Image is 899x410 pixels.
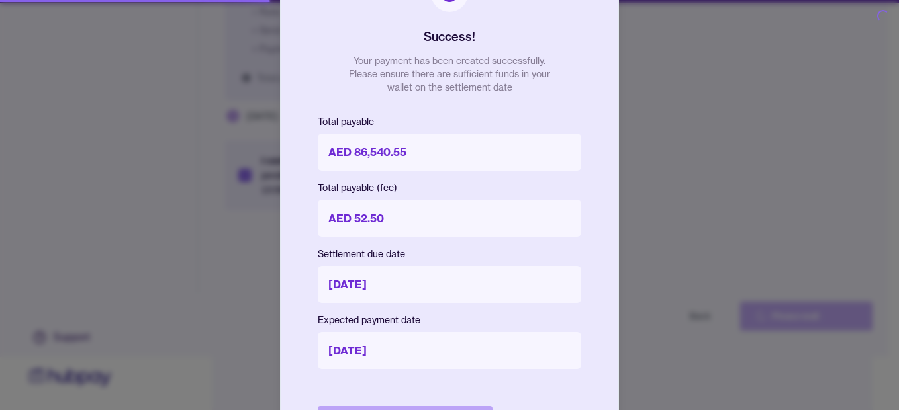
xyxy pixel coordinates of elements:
[318,247,581,261] p: Settlement due date
[424,28,475,46] h2: Success!
[318,266,581,303] p: [DATE]
[318,134,581,171] p: AED 86,540.55
[318,181,581,194] p: Total payable (fee)
[318,115,581,128] p: Total payable
[344,54,555,94] p: Your payment has been created successfully. Please ensure there are sufficient funds in your wall...
[318,313,581,327] p: Expected payment date
[318,332,581,369] p: [DATE]
[318,200,581,237] p: AED 52.50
